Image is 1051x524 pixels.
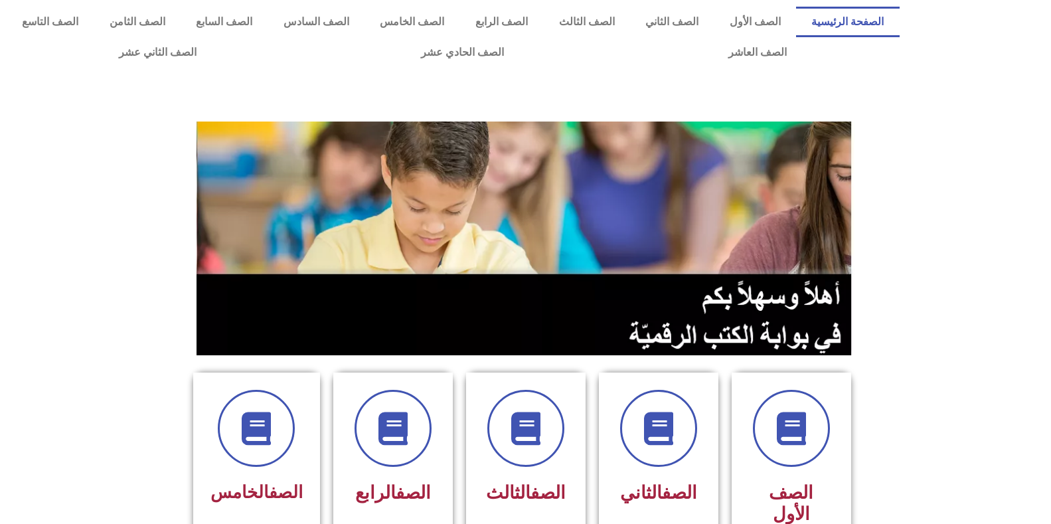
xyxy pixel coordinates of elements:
a: الصف الحادي عشر [309,37,616,68]
a: الصفحة الرئيسية [796,7,900,37]
a: الصف الثامن [94,7,181,37]
a: الصف التاسع [7,7,94,37]
a: الصف [662,482,697,503]
span: الرابع [355,482,431,503]
a: الصف الثاني [630,7,714,37]
a: الصف السادس [268,7,365,37]
a: الصف [396,482,431,503]
a: الصف الرابع [460,7,544,37]
a: الصف السابع [181,7,268,37]
span: الثاني [620,482,697,503]
a: الصف الثالث [543,7,630,37]
a: الصف الأول [714,7,796,37]
a: الصف الخامس [364,7,460,37]
a: الصف [269,482,303,502]
span: الثالث [486,482,566,503]
a: الصف [530,482,566,503]
a: الصف الثاني عشر [7,37,309,68]
a: الصف العاشر [616,37,899,68]
span: الخامس [210,482,303,502]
